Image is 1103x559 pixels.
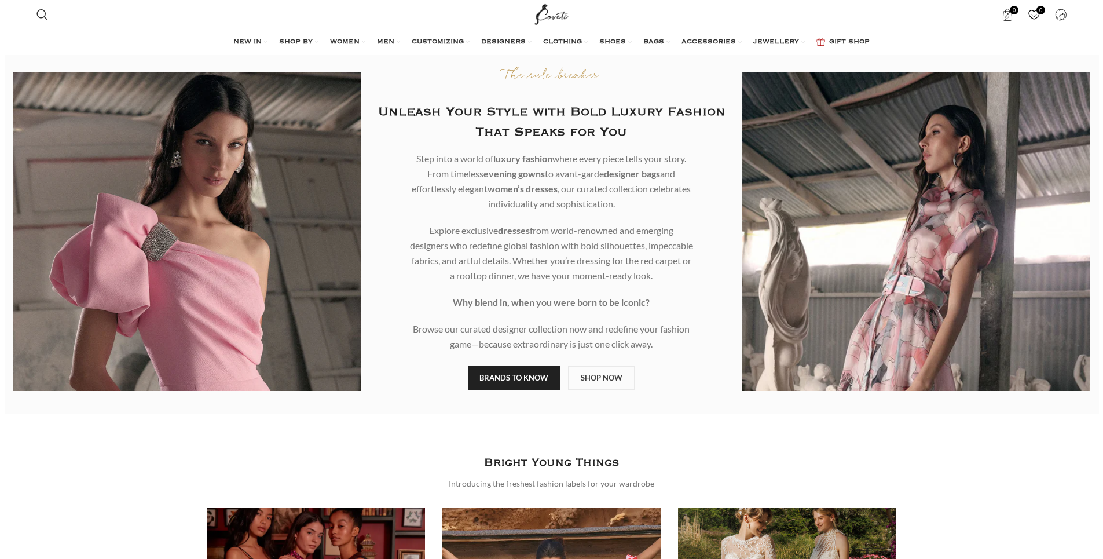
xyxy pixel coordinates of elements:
[532,9,571,19] a: Site logo
[233,31,267,54] a: NEW IN
[412,38,464,47] span: CUSTOMIZING
[599,31,632,54] a: SHOES
[377,31,400,54] a: MEN
[330,38,360,47] span: WOMEN
[412,31,470,54] a: CUSTOMIZING
[483,168,545,179] b: evening gowns
[31,31,1073,54] div: Main navigation
[449,477,654,490] div: Introducing the freshest fashion labels for your wardrobe
[481,38,526,47] span: DESIGNERS
[753,31,805,54] a: JEWELLERY
[681,38,736,47] span: ACCESSORIES
[829,38,870,47] span: GIFT SHOP
[1010,6,1018,14] span: 0
[279,38,313,47] span: SHOP BY
[279,31,318,54] a: SHOP BY
[488,183,558,194] b: women’s dresses
[643,38,664,47] span: BAGS
[1036,6,1045,14] span: 0
[410,151,693,211] p: Step into a world of where every piece tells your story. From timeless to avant-garde and effortl...
[410,223,693,283] p: Explore exclusive from world-renowned and emerging designers who redefine global fashion with bol...
[543,31,588,54] a: CLOTHING
[753,38,799,47] span: JEWELLERY
[468,366,560,390] a: BRANDS TO KNOW
[330,31,365,54] a: WOMEN
[568,366,635,390] a: SHOP NOW
[1022,3,1046,26] a: 0
[481,31,532,54] a: DESIGNERS
[410,321,693,352] p: Browse our curated designer collection now and redefine your fashion game—because extraordinary i...
[643,31,670,54] a: BAGS
[1022,3,1046,26] div: My Wishlist
[484,454,619,472] h3: Bright Young Things
[31,3,54,26] a: Search
[378,68,725,85] p: The rule breaker
[378,102,725,143] h2: Unleash Your Style with Bold Luxury Fashion That Speaks for You
[816,38,825,46] img: GiftBag
[493,153,552,164] b: luxury fashion
[816,31,870,54] a: GIFT SHOP
[498,225,530,236] b: dresses
[599,38,626,47] span: SHOES
[233,38,262,47] span: NEW IN
[543,38,582,47] span: CLOTHING
[995,3,1019,26] a: 0
[604,168,660,179] b: designer bags
[377,38,394,47] span: MEN
[453,297,650,308] strong: Why blend in, when you were born to be iconic?
[681,31,742,54] a: ACCESSORIES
